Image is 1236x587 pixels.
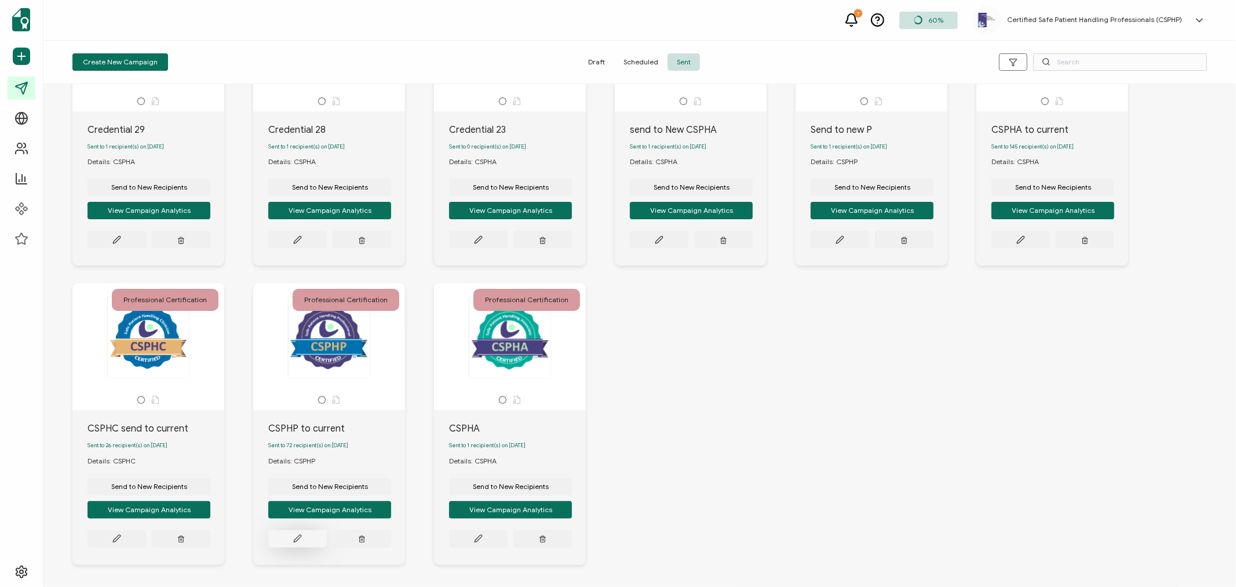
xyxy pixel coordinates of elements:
button: Send to New Recipients [87,478,210,495]
button: Send to New Recipients [811,179,934,196]
span: Sent to 145 recipient(s) on [DATE] [991,143,1074,150]
span: 60% [928,16,943,24]
span: Sent [668,53,700,71]
div: Professional Certification [293,289,399,311]
span: Sent to 1 recipient(s) on [DATE] [811,143,887,150]
div: CSPHA [449,422,586,436]
button: Send to New Recipients [449,478,572,495]
button: Send to New Recipients [87,179,210,196]
iframe: Chat Widget [1178,531,1236,587]
div: CSPHC send to current [87,422,224,436]
div: send to New CSPHA [630,123,767,137]
div: Details: CSPHP [811,157,869,167]
span: Send to New Recipients [473,184,549,191]
div: Send to new P [811,123,947,137]
span: Sent to 1 recipient(s) on [DATE] [630,143,706,150]
div: Details: CSPHA [991,157,1051,167]
span: Send to New Recipients [473,483,549,490]
div: Details: CSPHA [630,157,689,167]
button: Send to New Recipients [630,179,753,196]
button: View Campaign Analytics [449,501,572,519]
button: Create New Campaign [72,53,168,71]
img: 6ecc0237-9d5c-476e-a376-03e9add948da.png [978,13,996,27]
div: Professional Certification [473,289,580,311]
span: Scheduled [614,53,668,71]
div: Details: CSPHA [449,157,508,167]
span: Send to New Recipients [292,483,368,490]
button: Send to New Recipients [991,179,1114,196]
div: Credential 28 [268,123,405,137]
span: Send to New Recipients [1015,184,1091,191]
button: View Campaign Analytics [991,202,1114,219]
h5: Certified Safe Patient Handling Professionals (CSPHP) [1007,16,1182,24]
div: Details: CSPHA [87,157,147,167]
span: Sent to 26 recipient(s) on [DATE] [87,442,167,449]
button: View Campaign Analytics [268,202,391,219]
button: View Campaign Analytics [87,202,210,219]
span: Sent to 1 recipient(s) on [DATE] [87,143,164,150]
span: Send to New Recipients [111,184,187,191]
button: View Campaign Analytics [87,501,210,519]
div: Details: CSPHP [268,456,327,466]
span: Send to New Recipients [654,184,730,191]
div: 7 [854,9,862,17]
button: View Campaign Analytics [630,202,753,219]
span: Send to New Recipients [111,483,187,490]
button: Send to New Recipients [268,179,391,196]
input: Search [1033,53,1207,71]
div: CSPHA to current [991,123,1128,137]
div: Credential 29 [87,123,224,137]
button: View Campaign Analytics [268,501,391,519]
div: Details: CSPHA [449,456,508,466]
span: Sent to 1 recipient(s) on [DATE] [449,442,526,449]
span: Sent to 0 recipient(s) on [DATE] [449,143,526,150]
span: Sent to 72 recipient(s) on [DATE] [268,442,348,449]
span: Draft [579,53,614,71]
div: Professional Certification [112,289,218,311]
div: Credential 23 [449,123,586,137]
div: CSPHP to current [268,422,405,436]
button: View Campaign Analytics [449,202,572,219]
span: Create New Campaign [83,59,158,66]
span: Send to New Recipients [292,184,368,191]
button: Send to New Recipients [449,179,572,196]
img: sertifier-logomark-colored.svg [12,8,30,31]
span: Send to New Recipients [834,184,910,191]
span: Sent to 1 recipient(s) on [DATE] [268,143,345,150]
button: Send to New Recipients [268,478,391,495]
button: View Campaign Analytics [811,202,934,219]
div: Details: CSPHA [268,157,327,167]
div: Details: CSPHC [87,456,147,466]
